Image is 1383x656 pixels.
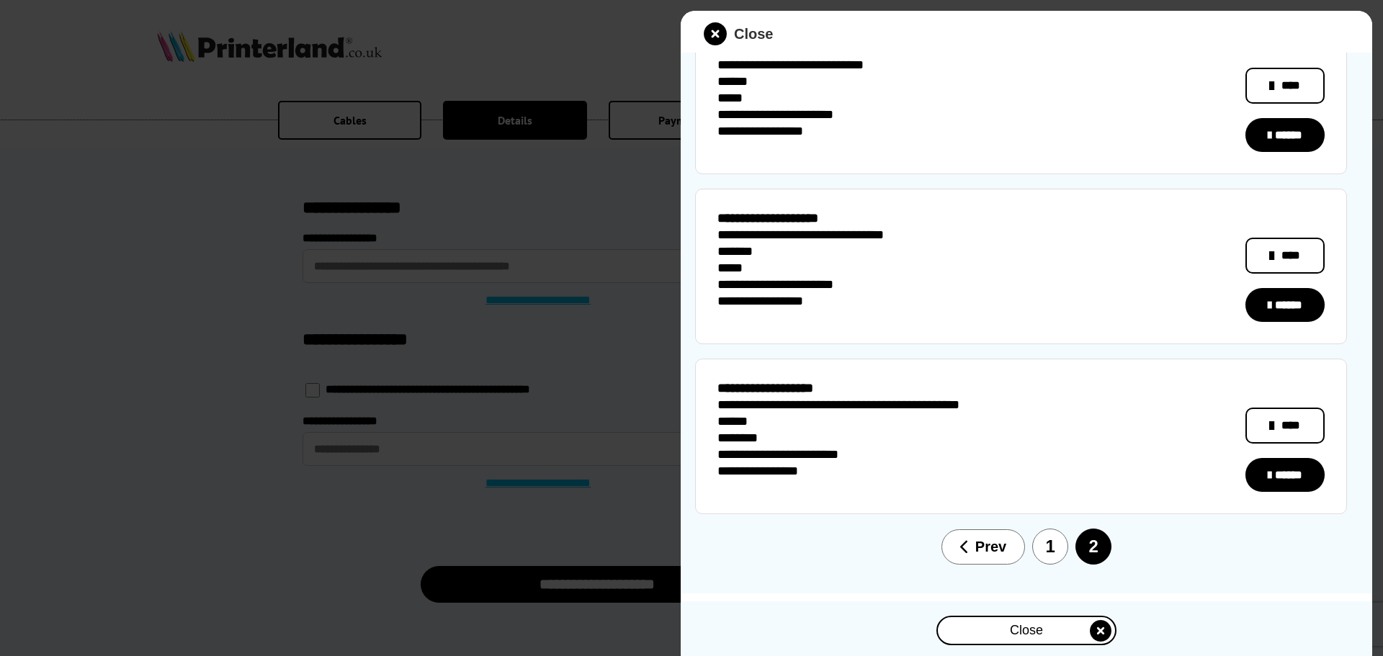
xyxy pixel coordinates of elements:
button: close modal [936,616,1116,645]
button: 1 [1032,529,1068,565]
button: Prev [941,529,1025,565]
button: close modal [704,22,773,45]
span: Close [734,26,773,42]
span: Close [1010,623,1043,638]
span: Prev [975,539,1006,555]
